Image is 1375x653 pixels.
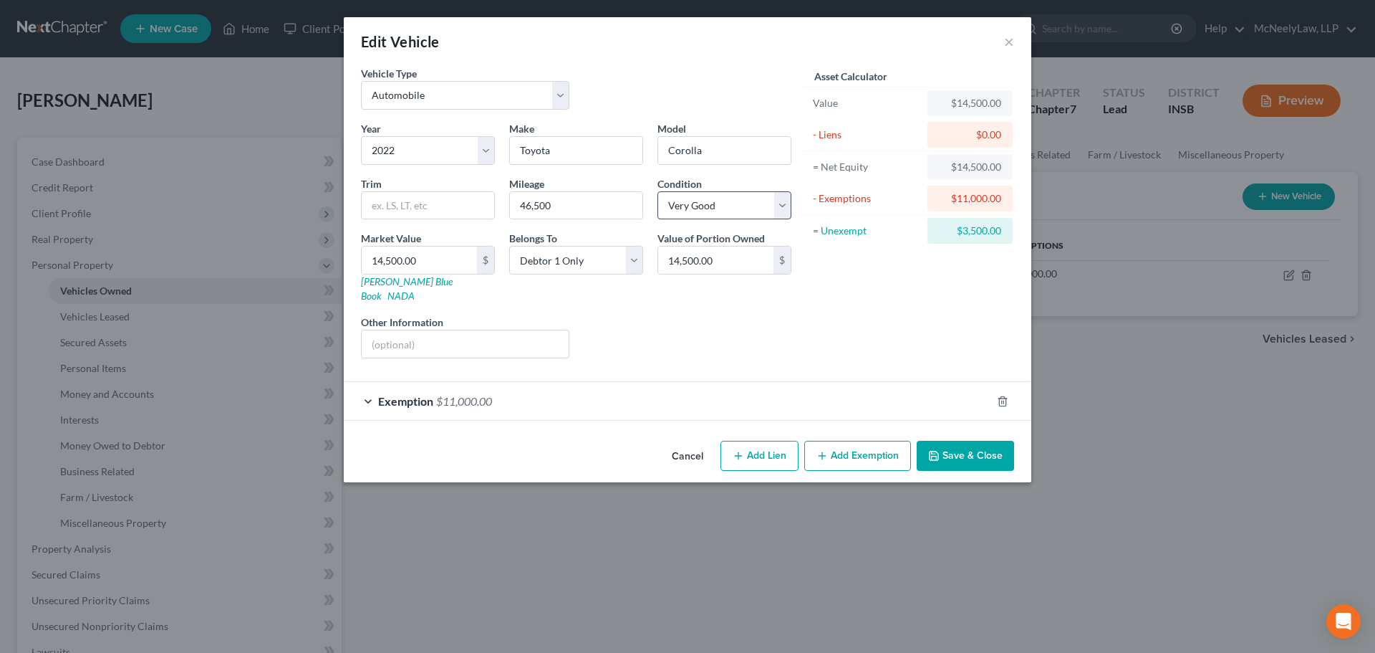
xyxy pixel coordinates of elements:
button: Add Exemption [804,441,911,471]
div: Edit Vehicle [361,32,440,52]
button: Cancel [660,442,715,471]
label: Value of Portion Owned [657,231,765,246]
label: Mileage [509,176,544,191]
label: Other Information [361,315,443,330]
div: $14,500.00 [939,160,1001,174]
label: Year [361,121,381,136]
label: Trim [361,176,382,191]
div: $0.00 [939,128,1001,142]
div: $3,500.00 [939,224,1001,238]
a: [PERSON_NAME] Blue Book [361,275,453,302]
label: Market Value [361,231,421,246]
label: Model [657,121,686,136]
span: Exemption [378,394,433,408]
span: Make [509,123,534,135]
div: Value [813,96,921,110]
div: $ [773,247,791,274]
span: $11,000.00 [436,394,492,408]
div: $14,500.00 [939,96,1001,110]
label: Condition [657,176,702,191]
input: -- [510,192,642,219]
button: Save & Close [917,441,1014,471]
input: ex. Nissan [510,137,642,164]
span: Belongs To [509,232,557,244]
div: - Exemptions [813,191,921,206]
div: $ [477,247,494,274]
input: ex. LS, LT, etc [362,192,494,219]
button: Add Lien [720,441,799,471]
div: = Unexempt [813,224,921,238]
input: (optional) [362,330,569,358]
button: × [1004,33,1014,50]
label: Vehicle Type [361,66,417,81]
div: - Liens [813,128,921,142]
input: 0.00 [658,247,773,274]
a: NADA [387,290,415,302]
label: Asset Calculator [814,69,887,84]
input: 0.00 [362,247,477,274]
div: Open Intercom Messenger [1326,604,1361,639]
input: ex. Altima [658,137,791,164]
div: $11,000.00 [939,191,1001,206]
div: = Net Equity [813,160,921,174]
